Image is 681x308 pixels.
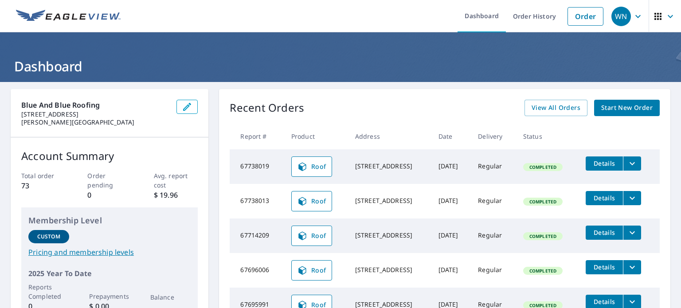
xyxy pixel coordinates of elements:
[586,260,623,274] button: detailsBtn-67696006
[150,292,191,302] p: Balance
[355,231,424,240] div: [STREET_ADDRESS]
[297,196,326,207] span: Roof
[355,196,424,205] div: [STREET_ADDRESS]
[431,184,471,218] td: [DATE]
[297,265,326,276] span: Roof
[623,226,641,240] button: filesDropdownBtn-67714209
[591,263,618,271] span: Details
[230,184,284,218] td: 67738013
[297,230,326,241] span: Roof
[16,10,121,23] img: EV Logo
[516,123,579,149] th: Status
[431,123,471,149] th: Date
[532,102,580,113] span: View All Orders
[611,7,631,26] div: WN
[623,191,641,205] button: filesDropdownBtn-67738013
[471,123,516,149] th: Delivery
[230,218,284,253] td: 67714209
[601,102,653,113] span: Start New Order
[28,214,191,226] p: Membership Level
[591,194,618,202] span: Details
[21,180,66,191] p: 73
[471,149,516,184] td: Regular
[591,297,618,306] span: Details
[154,171,198,190] p: Avg. report cost
[28,247,191,257] a: Pricing and membership levels
[230,123,284,149] th: Report #
[586,226,623,240] button: detailsBtn-67714209
[567,7,603,26] a: Order
[471,253,516,288] td: Regular
[89,292,130,301] p: Prepayments
[355,265,424,274] div: [STREET_ADDRESS]
[623,156,641,171] button: filesDropdownBtn-67738019
[291,226,332,246] a: Roof
[524,233,562,239] span: Completed
[21,118,169,126] p: [PERSON_NAME][GEOGRAPHIC_DATA]
[594,100,660,116] a: Start New Order
[21,100,169,110] p: Blue and Blue Roofing
[37,233,60,241] p: Custom
[524,199,562,205] span: Completed
[431,218,471,253] td: [DATE]
[21,171,66,180] p: Total order
[21,148,198,164] p: Account Summary
[284,123,348,149] th: Product
[586,156,623,171] button: detailsBtn-67738019
[11,57,670,75] h1: Dashboard
[591,228,618,237] span: Details
[471,218,516,253] td: Regular
[154,190,198,200] p: $ 19.96
[623,260,641,274] button: filesDropdownBtn-67696006
[230,149,284,184] td: 67738019
[230,100,304,116] p: Recent Orders
[291,156,332,177] a: Roof
[591,159,618,168] span: Details
[28,282,69,301] p: Reports Completed
[524,100,587,116] a: View All Orders
[431,149,471,184] td: [DATE]
[524,164,562,170] span: Completed
[586,191,623,205] button: detailsBtn-67738013
[431,253,471,288] td: [DATE]
[291,260,332,281] a: Roof
[291,191,332,211] a: Roof
[28,268,191,279] p: 2025 Year To Date
[87,171,132,190] p: Order pending
[230,253,284,288] td: 67696006
[348,123,431,149] th: Address
[524,268,562,274] span: Completed
[471,184,516,218] td: Regular
[87,190,132,200] p: 0
[297,161,326,172] span: Roof
[355,162,424,171] div: [STREET_ADDRESS]
[21,110,169,118] p: [STREET_ADDRESS]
